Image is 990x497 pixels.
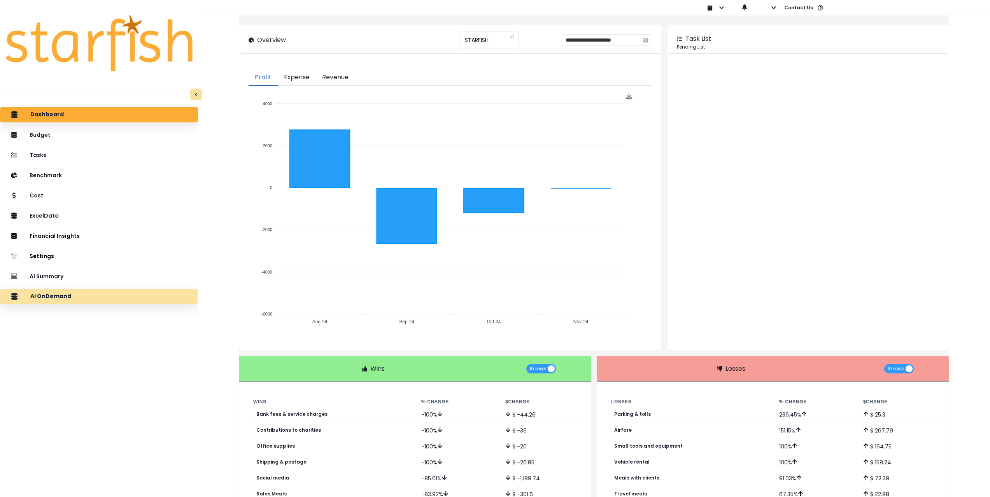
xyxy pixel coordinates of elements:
p: AI Summary [30,273,63,280]
th: $ Change [857,397,941,406]
td: 236.45 % [773,406,857,422]
td: 151.15 % [773,422,857,438]
p: AI OnDemand [30,293,71,300]
tspan: 2000 [263,143,272,148]
p: Wins [370,364,385,373]
td: -85.61 % [415,470,499,486]
td: $ -44.26 [499,406,583,422]
tspan: -6000 [261,312,272,316]
p: Contributions to charities [256,427,321,433]
td: $ 164.75 [857,438,941,454]
td: -100 % [415,422,499,438]
p: Vehicle rental [614,459,650,465]
button: Expense [278,70,316,86]
p: Task List [685,34,711,44]
tspan: 0 [270,185,272,190]
td: 100 % [773,454,857,470]
td: $ -26.85 [499,454,583,470]
td: $ 267.79 [857,422,941,438]
td: -100 % [415,454,499,470]
tspan: Sep-24 [400,319,415,325]
td: 91.03 % [773,470,857,486]
img: Download Profit [626,93,633,99]
p: Shipping & postage [256,459,307,465]
span: STARFISH [465,32,489,48]
tspan: Aug-24 [312,319,328,325]
p: Bank fees & service charges [256,412,328,417]
p: Sales Meals [256,491,287,497]
td: $ -20 [499,438,583,454]
button: Profit [249,70,278,86]
td: -100 % [415,406,499,422]
p: Meals with clients [614,475,659,481]
p: Travel meals [614,491,647,497]
td: -100 % [415,438,499,454]
th: % Change [773,397,857,406]
p: Budget [30,132,51,138]
p: Office supplies [256,443,295,449]
p: Parking & tolls [614,412,651,417]
tspan: 4000 [263,101,272,106]
span: 10 rows [529,364,547,373]
p: Airfare [614,427,632,433]
td: $ 72.29 [857,470,941,486]
button: Clear [510,33,515,41]
p: Pending List [677,44,939,51]
tspan: -4000 [261,270,272,274]
p: Cost [30,192,44,199]
p: ExcelData [30,213,59,219]
th: Wins [247,397,415,406]
th: % Change [415,397,499,406]
tspan: Oct-24 [487,319,501,325]
td: 100 % [773,438,857,454]
td: $ -1,189.74 [499,470,583,486]
span: 10 rows [887,364,904,373]
button: Revenue [316,70,355,86]
svg: calendar [643,37,648,43]
p: Social media [256,475,289,481]
tspan: -2000 [261,228,272,232]
p: Overview [257,35,286,45]
p: Tasks [30,152,46,159]
td: $ 158.24 [857,454,941,470]
tspan: Nov-24 [573,319,589,325]
div: Menu [626,93,633,99]
th: Losses [605,397,773,406]
td: $ -36 [499,422,583,438]
p: Losses [725,364,745,373]
p: Dashboard [30,111,64,118]
td: $ 25.3 [857,406,941,422]
p: Benchmark [30,172,62,179]
p: Small tools and equipment [614,443,683,449]
th: $ Change [499,397,583,406]
svg: close [510,35,515,39]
